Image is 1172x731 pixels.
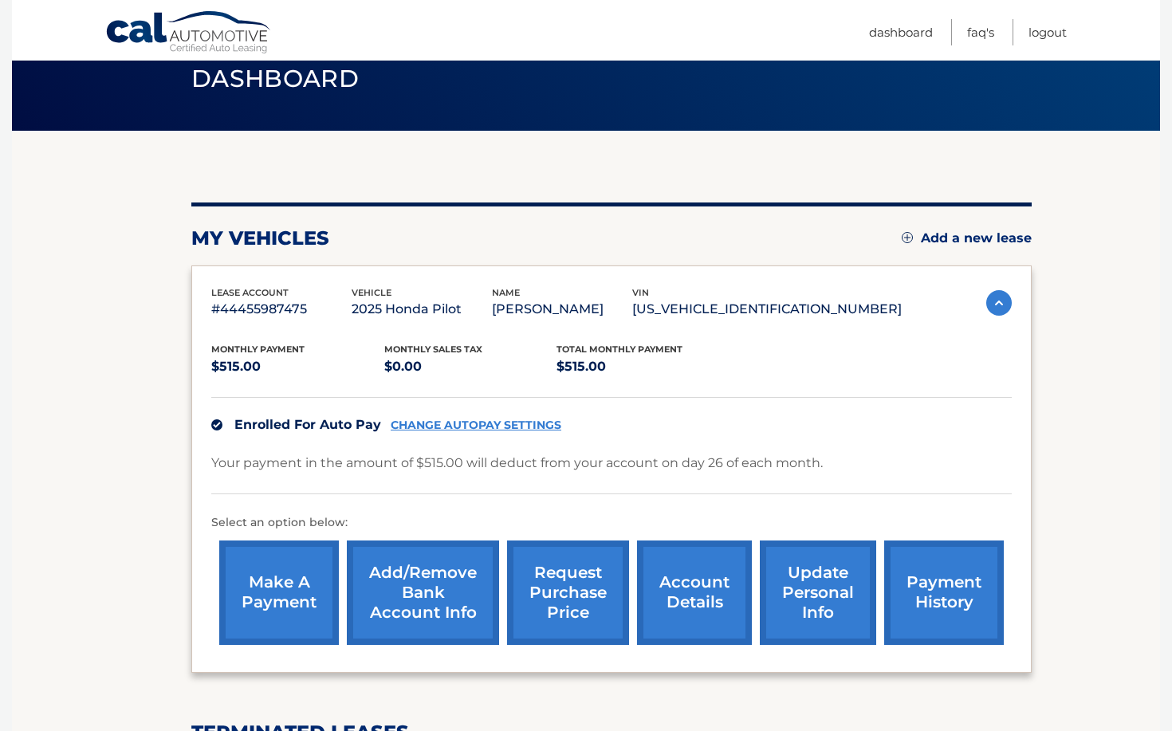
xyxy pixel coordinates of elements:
img: accordion-active.svg [986,290,1012,316]
a: Dashboard [869,19,933,45]
p: #44455987475 [211,298,352,320]
span: Total Monthly Payment [557,344,682,355]
a: Add/Remove bank account info [347,540,499,645]
p: [PERSON_NAME] [492,298,632,320]
a: make a payment [219,540,339,645]
p: Your payment in the amount of $515.00 will deduct from your account on day 26 of each month. [211,452,823,474]
p: $515.00 [211,356,384,378]
a: CHANGE AUTOPAY SETTINGS [391,419,561,432]
a: Add a new lease [902,230,1032,246]
span: vehicle [352,287,391,298]
a: payment history [884,540,1004,645]
h2: my vehicles [191,226,329,250]
img: add.svg [902,232,913,243]
a: Logout [1028,19,1067,45]
p: 2025 Honda Pilot [352,298,492,320]
span: Monthly Payment [211,344,305,355]
a: Cal Automotive [105,10,273,57]
a: request purchase price [507,540,629,645]
img: check.svg [211,419,222,430]
span: lease account [211,287,289,298]
p: $515.00 [557,356,730,378]
p: Select an option below: [211,513,1012,533]
p: $0.00 [384,356,557,378]
span: Monthly sales Tax [384,344,482,355]
span: Dashboard [191,64,359,93]
a: FAQ's [967,19,994,45]
span: name [492,287,520,298]
span: Enrolled For Auto Pay [234,417,381,432]
a: account details [637,540,752,645]
span: vin [632,287,649,298]
p: [US_VEHICLE_IDENTIFICATION_NUMBER] [632,298,902,320]
a: update personal info [760,540,876,645]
